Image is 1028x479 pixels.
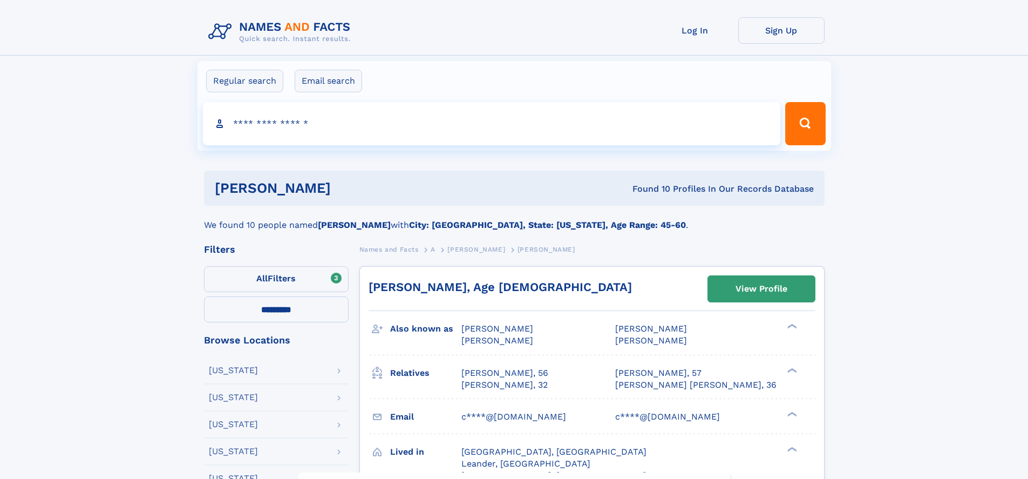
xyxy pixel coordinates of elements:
[295,70,362,92] label: Email search
[738,17,825,44] a: Sign Up
[461,458,590,469] span: Leander, [GEOGRAPHIC_DATA]
[256,273,268,284] span: All
[390,364,461,382] h3: Relatives
[204,266,349,292] label: Filters
[390,320,461,338] h3: Also known as
[204,206,825,232] div: We found 10 people named with .
[209,420,258,429] div: [US_STATE]
[785,367,798,374] div: ❯
[708,276,815,302] a: View Profile
[785,102,825,145] button: Search Button
[461,379,548,391] a: [PERSON_NAME], 32
[203,102,781,145] input: search input
[652,17,738,44] a: Log In
[209,447,258,456] div: [US_STATE]
[209,393,258,402] div: [US_STATE]
[318,220,391,230] b: [PERSON_NAME]
[615,335,687,346] span: [PERSON_NAME]
[390,408,461,426] h3: Email
[204,335,349,345] div: Browse Locations
[615,367,702,379] a: [PERSON_NAME], 57
[204,245,349,254] div: Filters
[615,379,777,391] a: [PERSON_NAME] [PERSON_NAME], 36
[215,181,482,195] h1: [PERSON_NAME]
[615,323,687,334] span: [PERSON_NAME]
[409,220,686,230] b: City: [GEOGRAPHIC_DATA], State: [US_STATE], Age Range: 45-60
[369,280,632,294] a: [PERSON_NAME], Age [DEMOGRAPHIC_DATA]
[785,323,798,330] div: ❯
[481,183,814,195] div: Found 10 Profiles In Our Records Database
[518,246,575,253] span: [PERSON_NAME]
[461,323,533,334] span: [PERSON_NAME]
[206,70,283,92] label: Regular search
[431,246,435,253] span: A
[390,443,461,461] h3: Lived in
[461,367,548,379] a: [PERSON_NAME], 56
[209,366,258,375] div: [US_STATE]
[359,242,419,256] a: Names and Facts
[431,242,435,256] a: A
[785,410,798,417] div: ❯
[447,246,505,253] span: [PERSON_NAME]
[461,447,646,457] span: [GEOGRAPHIC_DATA], [GEOGRAPHIC_DATA]
[447,242,505,256] a: [PERSON_NAME]
[204,17,359,46] img: Logo Names and Facts
[785,446,798,453] div: ❯
[461,335,533,346] span: [PERSON_NAME]
[736,276,787,301] div: View Profile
